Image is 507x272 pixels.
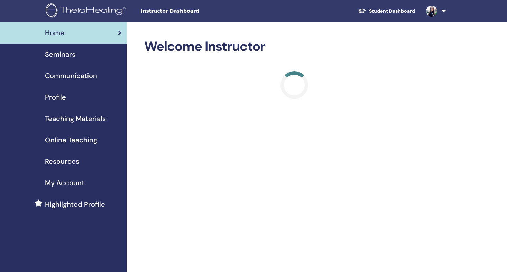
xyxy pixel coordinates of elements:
span: Seminars [45,49,75,59]
span: My Account [45,178,84,188]
img: logo.png [46,3,128,19]
span: Home [45,28,64,38]
span: Instructor Dashboard [141,8,245,15]
span: Resources [45,156,79,167]
span: Highlighted Profile [45,199,105,209]
img: default.jpg [426,6,437,17]
a: Student Dashboard [352,5,421,18]
img: graduation-cap-white.svg [358,8,366,14]
span: Teaching Materials [45,113,106,124]
span: Online Teaching [45,135,97,145]
span: Profile [45,92,66,102]
span: Communication [45,71,97,81]
h2: Welcome Instructor [144,39,445,55]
